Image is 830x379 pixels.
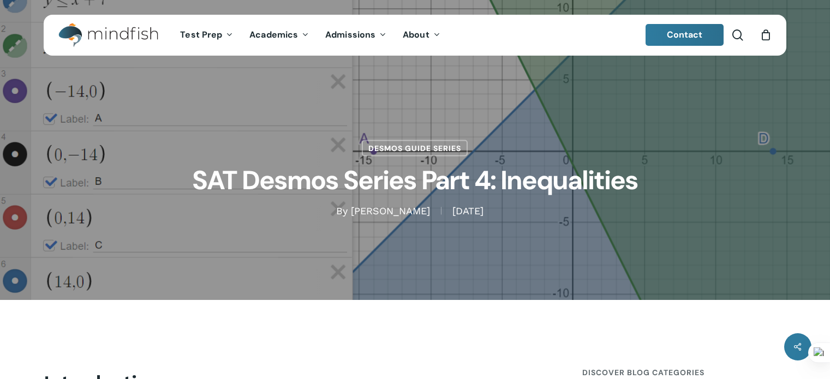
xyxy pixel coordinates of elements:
span: Academics [249,29,298,40]
a: Admissions [317,31,395,40]
a: Test Prep [172,31,241,40]
a: Academics [241,31,317,40]
span: About [403,29,429,40]
a: Desmos Guide Series [362,140,468,157]
span: [DATE] [441,207,494,215]
header: Main Menu [44,15,786,56]
a: Cart [760,29,772,41]
a: About [395,31,449,40]
nav: Main Menu [172,15,448,56]
span: Test Prep [180,29,222,40]
span: Admissions [325,29,375,40]
span: Contact [667,29,703,40]
span: By [336,207,348,215]
a: [PERSON_NAME] [351,205,430,216]
a: Contact [646,24,724,46]
h1: SAT Desmos Series Part 4: Inequalities [142,157,688,204]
